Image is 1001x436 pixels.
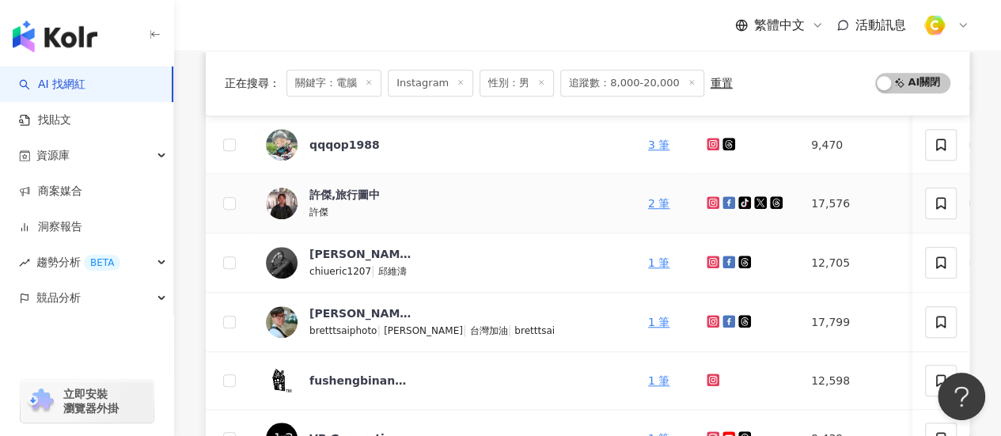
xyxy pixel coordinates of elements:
a: KOL Avatarfushengbinansuo [266,365,623,396]
td: 12,598 [798,352,924,410]
td: 9,470 [798,116,924,174]
span: 許傑 [309,207,328,218]
a: 洞察報告 [19,219,82,235]
span: 資源庫 [36,138,70,173]
span: 台灣加油 [469,325,507,336]
a: KOL Avatarqqqop1988 [266,129,623,161]
a: chrome extension立即安裝 瀏覽器外掛 [21,380,154,423]
img: %E6%96%B9%E5%BD%A2%E7%B4%94.png [919,10,950,40]
a: 1 筆 [648,316,669,328]
span: 趨勢分析 [36,245,120,280]
img: chrome extension [25,389,56,414]
a: KOL Avatar[PERSON_NAME] photographybretttsaiphoto|[PERSON_NAME]|台灣加油|bretttsai [266,305,623,339]
span: [PERSON_NAME] [384,325,463,336]
a: 商案媒合 [19,184,82,199]
td: 12,705 [798,233,924,293]
a: KOL Avatar許傑,旅行圖中許傑 [266,187,623,220]
a: searchAI 找網紅 [19,77,85,93]
div: qqqop1988 [309,137,380,153]
span: | [377,324,384,336]
a: 1 筆 [648,374,669,387]
span: bretttsaiphoto [309,325,377,336]
a: 找貼文 [19,112,71,128]
span: 追蹤數：8,000-20,000 [560,70,703,97]
img: KOL Avatar [266,365,298,396]
div: [PERSON_NAME] photography [309,305,412,321]
span: | [507,324,514,336]
img: KOL Avatar [266,247,298,279]
span: chiueric1207 [309,266,371,277]
div: BETA [84,255,120,271]
img: logo [13,21,97,52]
span: 邱維濤 [378,266,407,277]
span: 活動訊息 [855,17,906,32]
span: rise [19,257,30,268]
a: KOL Avatar[PERSON_NAME]chiueric1207|邱維濤 [266,246,623,279]
img: KOL Avatar [266,129,298,161]
img: KOL Avatar [266,188,298,219]
td: 17,576 [798,174,924,233]
div: [PERSON_NAME] [309,246,412,262]
span: 競品分析 [36,280,81,316]
a: 1 筆 [648,256,669,269]
span: | [371,264,378,277]
div: fushengbinansuo [309,373,412,389]
div: 重置 [711,77,733,89]
a: 3 筆 [648,138,669,151]
span: 繁體中文 [754,17,805,34]
span: | [463,324,470,336]
span: bretttsai [514,325,555,336]
a: 2 筆 [648,197,669,210]
iframe: Help Scout Beacon - Open [938,373,985,420]
td: 17,799 [798,293,924,352]
span: Instagram [388,70,473,97]
span: 關鍵字：電腦 [286,70,381,97]
img: KOL Avatar [266,306,298,338]
span: 性別：男 [480,70,554,97]
span: 正在搜尋 ： [225,77,280,89]
div: 許傑,旅行圖中 [309,187,380,203]
span: 立即安裝 瀏覽器外掛 [63,387,119,415]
